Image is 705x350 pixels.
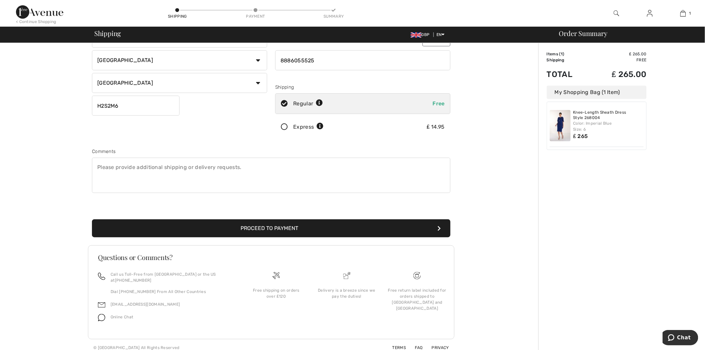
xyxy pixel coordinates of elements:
[92,219,450,237] button: Proceed to Payment
[547,86,647,99] div: My Shopping Bag (1 Item)
[16,5,63,19] img: 1ère Avenue
[98,314,105,321] img: chat
[433,100,445,107] span: Free
[573,110,644,120] a: Knee-Length Sheath Dress Style 268004
[407,345,423,350] a: FAQ
[293,100,323,108] div: Regular
[547,57,589,63] td: Shipping
[411,32,432,37] span: GBP
[92,96,180,116] input: Zip/Postal Code
[324,13,344,19] div: Summary
[293,123,324,131] div: Express
[589,57,647,63] td: Free
[98,301,105,309] img: email
[550,110,571,141] img: Knee-Length Sheath Dress Style 268004
[275,84,450,91] div: Shipping
[667,9,699,17] a: 1
[413,272,421,279] img: Free shipping on orders over &#8356;120
[547,51,589,57] td: Items ( )
[111,302,180,307] a: [EMAIL_ADDRESS][DOMAIN_NAME]
[589,51,647,57] td: ₤ 265.00
[246,287,306,299] div: Free shipping on orders over ₤120
[436,32,445,37] span: EN
[16,19,56,25] div: < Continue Shopping
[663,330,698,347] iframe: Opens a widget where you can chat to one of our agents
[642,9,658,18] a: Sign In
[647,9,653,17] img: My Info
[573,133,588,139] span: ₤ 265
[561,52,563,56] span: 1
[573,120,644,132] div: Color: Imperial Blue Size: 6
[94,30,121,37] span: Shipping
[427,123,445,131] div: ₤ 14.95
[111,315,133,319] span: Online Chat
[343,272,351,279] img: Delivery is a breeze since we pay the duties!
[689,10,691,16] span: 1
[115,278,152,283] a: [PHONE_NUMBER]
[384,345,406,350] a: Terms
[387,287,447,311] div: Free return label included for orders shipped to [GEOGRAPHIC_DATA] and [GEOGRAPHIC_DATA]
[589,63,647,86] td: ₤ 265.00
[411,32,421,38] img: UK Pound
[168,13,188,19] div: Shipping
[98,254,444,261] h3: Questions or Comments?
[273,272,280,279] img: Free shipping on orders over &#8356;120
[614,9,619,17] img: search the website
[551,30,701,37] div: Order Summary
[547,63,589,86] td: Total
[275,50,450,70] input: Mobile
[111,271,233,283] p: Call us Toll-Free from [GEOGRAPHIC_DATA] or the US at
[92,148,450,155] div: Comments
[317,287,377,299] div: Delivery is a breeze since we pay the duties!
[424,345,449,350] a: Privacy
[111,289,233,295] p: Dial [PHONE_NUMBER] From All Other Countries
[98,273,105,280] img: call
[246,13,266,19] div: Payment
[680,9,686,17] img: My Bag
